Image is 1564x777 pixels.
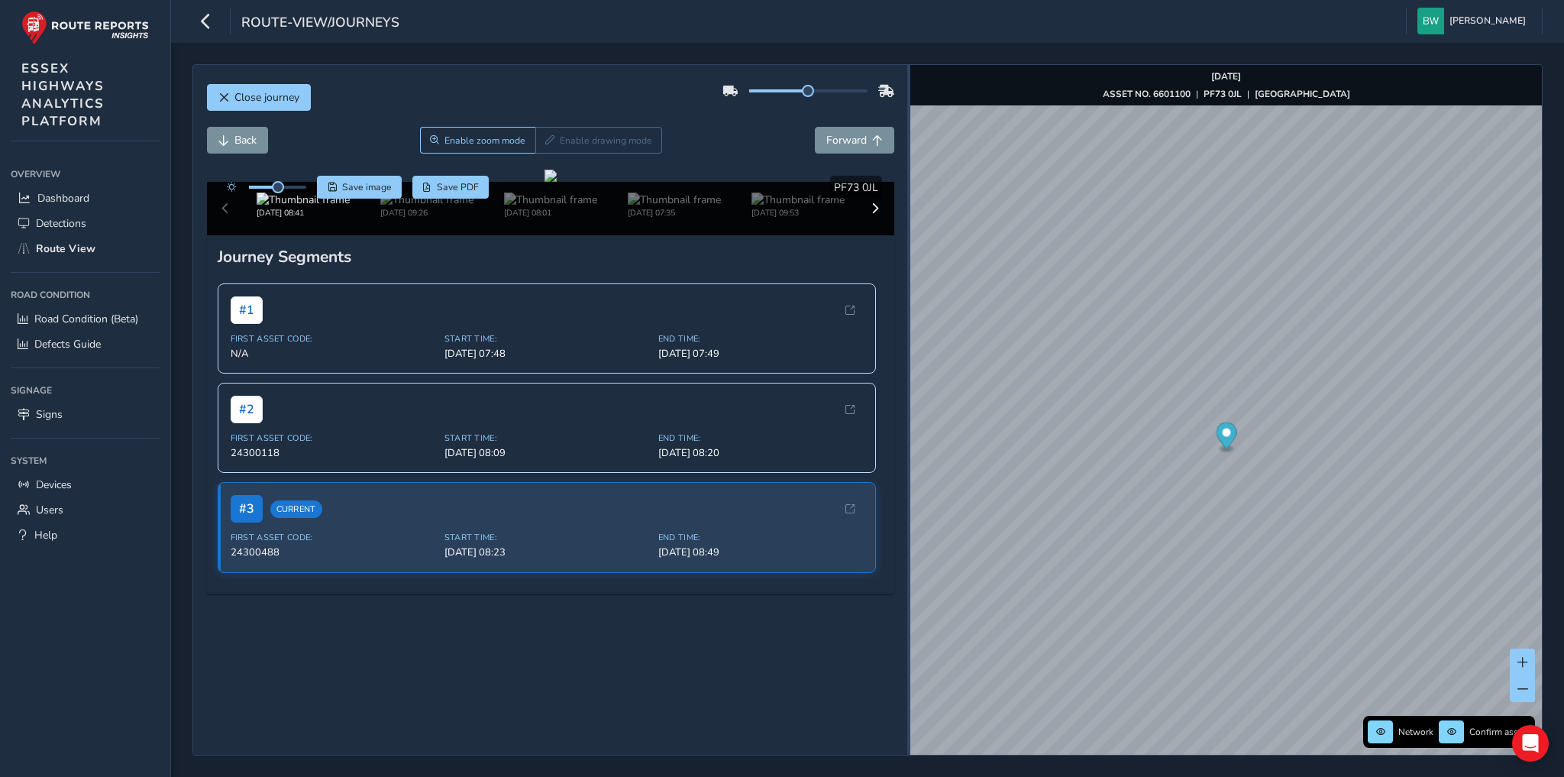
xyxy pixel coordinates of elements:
a: Devices [11,472,160,497]
span: Route View [36,241,95,256]
button: [PERSON_NAME] [1417,8,1531,34]
img: rr logo [21,11,149,45]
span: Help [34,528,57,542]
span: Network [1398,726,1433,738]
span: 24300118 [231,446,435,460]
img: Thumbnail frame [504,193,597,207]
span: PF73 0JL [834,180,878,195]
span: Current [270,500,322,518]
span: [DATE] 08:49 [658,546,863,559]
div: [DATE] 09:53 [751,207,845,219]
span: Road Condition (Beta) [34,312,138,326]
button: Save [317,176,402,199]
a: Users [11,497,160,523]
span: First Asset Code: [231,333,435,345]
img: Thumbnail frame [257,193,350,207]
span: End Time: [658,333,863,345]
span: [DATE] 07:48 [444,347,649,361]
span: Back [234,133,257,147]
span: # 3 [231,495,263,523]
span: Signs [36,407,63,422]
span: Start Time: [444,432,649,444]
span: [DATE] 08:23 [444,546,649,559]
span: First Asset Code: [231,432,435,444]
a: Route View [11,236,160,261]
button: Forward [815,127,894,154]
span: 24300488 [231,546,435,559]
span: Start Time: [444,532,649,543]
span: Enable zoom mode [444,134,525,147]
span: route-view/journeys [241,13,399,34]
button: PDF [412,176,490,199]
div: Journey Segments [218,246,884,267]
strong: [DATE] [1211,70,1241,83]
div: [DATE] 07:35 [628,207,721,219]
span: # 1 [231,296,263,324]
span: Save image [342,181,392,193]
a: Detections [11,211,160,236]
a: Road Condition (Beta) [11,306,160,332]
div: Signage [11,379,160,402]
span: # 2 [231,396,263,423]
span: Detections [36,216,86,231]
a: Signs [11,402,160,427]
span: Confirm assets [1469,726,1530,738]
strong: PF73 0JL [1204,88,1242,100]
div: Open Intercom Messenger [1512,725,1549,762]
span: Dashboard [37,191,89,206]
a: Help [11,523,160,548]
button: Close journey [207,84,311,111]
span: ESSEX HIGHWAYS ANALYTICS PLATFORM [21,60,105,130]
a: Dashboard [11,186,160,211]
div: System [11,449,160,472]
img: Thumbnail frame [751,193,845,207]
span: End Time: [658,432,863,444]
span: [DATE] 08:20 [658,446,863,460]
strong: [GEOGRAPHIC_DATA] [1255,88,1350,100]
strong: ASSET NO. 6601100 [1103,88,1191,100]
button: Zoom [420,127,535,154]
div: [DATE] 08:01 [504,207,597,219]
span: First Asset Code: [231,532,435,543]
span: Devices [36,478,72,492]
div: Map marker [1217,422,1237,454]
img: Thumbnail frame [628,193,721,207]
div: | | [1103,88,1350,100]
span: Close journey [234,90,299,105]
span: Forward [826,133,867,147]
button: Back [207,127,268,154]
span: Save PDF [437,181,479,193]
span: [PERSON_NAME] [1449,8,1526,34]
span: Start Time: [444,333,649,345]
div: [DATE] 09:26 [380,207,473,219]
span: End Time: [658,532,863,543]
div: Overview [11,163,160,186]
div: [DATE] 08:41 [257,207,350,219]
span: N/A [231,347,435,361]
img: Thumbnail frame [380,193,473,207]
span: Users [36,503,63,517]
img: diamond-layout [1417,8,1444,34]
div: Road Condition [11,283,160,306]
span: [DATE] 07:49 [658,347,863,361]
span: [DATE] 08:09 [444,446,649,460]
a: Defects Guide [11,332,160,357]
span: Defects Guide [34,337,101,351]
